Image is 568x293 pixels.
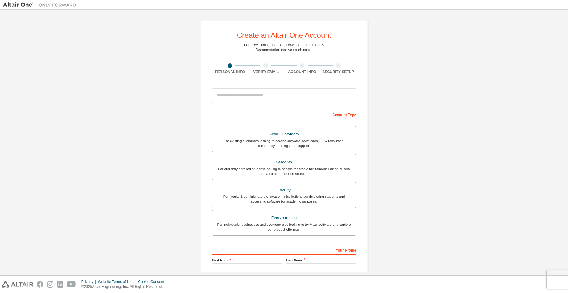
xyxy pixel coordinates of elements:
[57,281,63,288] img: linkedin.svg
[216,222,352,232] div: For individuals, businesses and everyone else looking to try Altair software and explore our prod...
[216,130,352,138] div: Altair Customers
[216,158,352,166] div: Students
[216,186,352,194] div: Faculty
[212,110,356,119] div: Account Type
[3,2,79,8] img: Altair One
[244,43,324,52] div: For Free Trials, Licenses, Downloads, Learning & Documentation and so much more.
[216,194,352,204] div: For faculty & administrators of academic institutions administering students and accessing softwa...
[212,258,282,263] label: First Name
[216,138,352,148] div: For existing customers looking to access software downloads, HPC resources, community, trainings ...
[286,258,356,263] label: Last Name
[67,281,76,288] img: youtube.svg
[248,69,284,74] div: Verify Email
[81,279,98,284] div: Privacy
[284,69,320,74] div: Account Info
[320,69,356,74] div: Security Setup
[98,279,138,284] div: Website Terms of Use
[47,281,53,288] img: instagram.svg
[212,69,248,74] div: Personal Info
[216,214,352,222] div: Everyone else
[2,281,33,288] img: altair_logo.svg
[81,284,168,289] p: © 2025 Altair Engineering, Inc. All Rights Reserved.
[37,281,43,288] img: facebook.svg
[212,245,356,255] div: Your Profile
[237,32,331,39] div: Create an Altair One Account
[216,166,352,176] div: For currently enrolled students looking to access the free Altair Student Edition bundle and all ...
[138,279,168,284] div: Cookie Consent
